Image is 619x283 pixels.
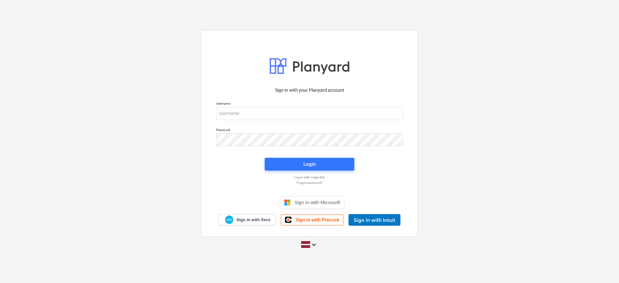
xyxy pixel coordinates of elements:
p: Username [216,101,403,107]
span: Sign in with Xero [236,217,270,223]
a: Sign in with Procore [281,214,343,225]
a: Log in with magic link [213,175,406,179]
span: Sign in with Microsoft [294,200,340,205]
a: Sign in with Xero [219,214,276,225]
i: keyboard_arrow_down [310,241,318,249]
button: Login [265,158,354,171]
input: Username [216,107,403,120]
a: Forgot password? [213,181,406,185]
img: Xero logo [225,215,233,224]
p: Password [216,128,403,133]
p: Sign in with your Planyard account [216,87,403,94]
div: Login [303,160,316,168]
img: Microsoft logo [284,199,290,206]
span: Sign in with Procore [295,217,339,223]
